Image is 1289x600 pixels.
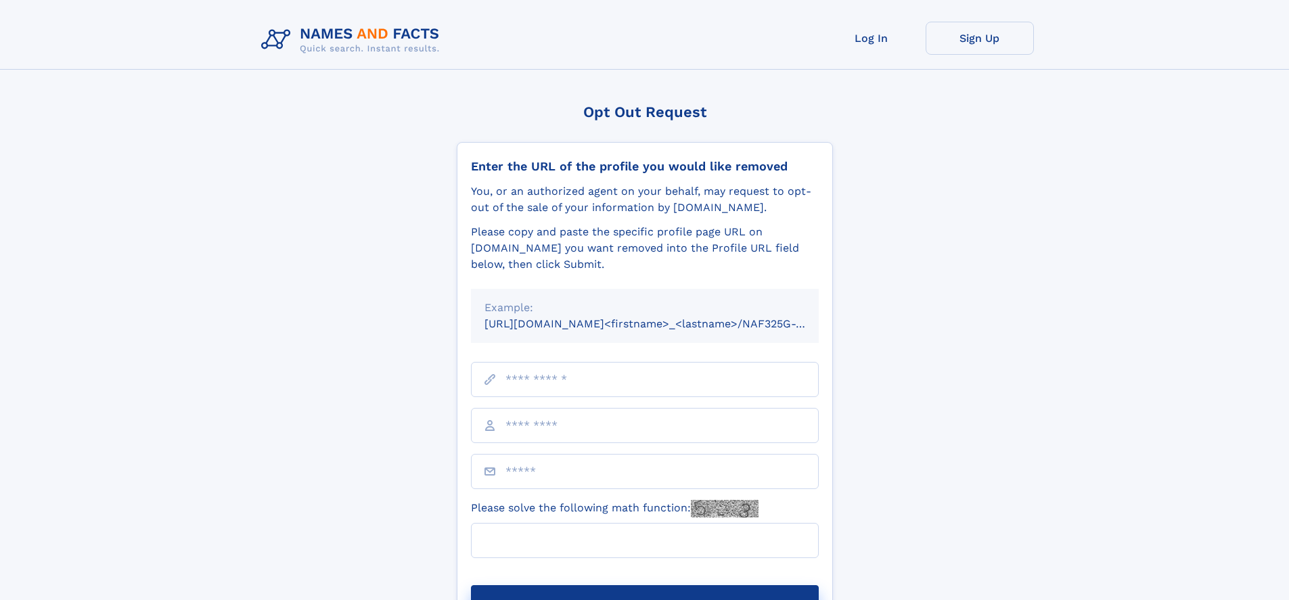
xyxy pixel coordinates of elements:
[484,317,844,330] small: [URL][DOMAIN_NAME]<firstname>_<lastname>/NAF325G-xxxxxxxx
[256,22,451,58] img: Logo Names and Facts
[484,300,805,316] div: Example:
[926,22,1034,55] a: Sign Up
[471,224,819,273] div: Please copy and paste the specific profile page URL on [DOMAIN_NAME] you want removed into the Pr...
[471,500,759,517] label: Please solve the following math function:
[471,159,819,174] div: Enter the URL of the profile you would like removed
[471,183,819,216] div: You, or an authorized agent on your behalf, may request to opt-out of the sale of your informatio...
[457,103,833,120] div: Opt Out Request
[817,22,926,55] a: Log In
